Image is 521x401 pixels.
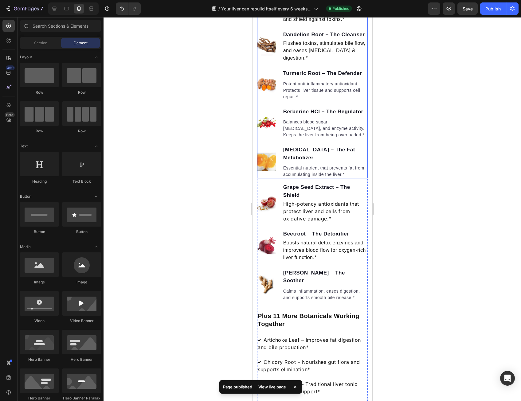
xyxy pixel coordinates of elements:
[20,128,59,134] div: Row
[5,378,115,400] p: ✔ Celery Seed – Helps reduce [MEDICAL_DATA] and supports cleansing*
[463,6,473,11] span: Save
[20,357,59,362] div: Hero Banner
[91,192,101,201] span: Toggle open
[62,357,101,362] div: Hero Banner
[62,318,101,324] div: Video Banner
[62,128,101,134] div: Row
[20,54,32,60] span: Layout
[91,141,101,151] span: Toggle open
[62,395,101,401] div: Hero Banner Parallax
[20,194,31,199] span: Button
[20,395,59,401] div: Hero Banner
[91,242,101,252] span: Toggle open
[5,112,15,117] div: Beta
[62,279,101,285] div: Image
[40,5,43,12] p: 7
[62,229,101,235] div: Button
[20,179,59,184] div: Heading
[91,52,101,62] span: Toggle open
[116,2,141,15] div: Undo/Redo
[253,17,372,401] iframe: Design area
[20,279,59,285] div: Image
[34,40,47,46] span: Section
[457,2,478,15] button: Save
[62,90,101,95] div: Row
[20,20,101,32] input: Search Sections & Elements
[2,2,46,15] button: 7
[332,6,349,11] span: Published
[73,40,88,46] span: Element
[223,384,252,390] p: Page published
[255,383,290,391] div: View live page
[6,65,15,70] div: 450
[20,318,59,324] div: Video
[500,371,515,386] div: Open Intercom Messenger
[218,6,220,12] span: /
[221,6,311,12] span: Your liver can rebuild itself every 6 weeks...
[20,90,59,95] div: Row
[480,2,506,15] button: Publish
[62,179,101,184] div: Text Block
[20,229,59,235] div: Button
[20,244,31,250] span: Media
[485,6,501,12] div: Publish
[20,143,28,149] span: Text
